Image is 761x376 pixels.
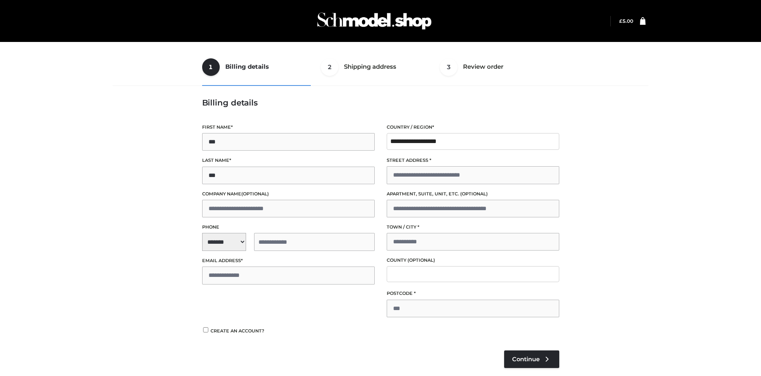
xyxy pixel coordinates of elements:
[202,327,209,332] input: Create an account?
[202,190,375,198] label: Company name
[314,5,434,37] img: Schmodel Admin 964
[407,257,435,263] span: (optional)
[202,223,375,231] label: Phone
[619,18,633,24] bdi: 5.00
[202,98,559,107] h3: Billing details
[241,191,269,197] span: (optional)
[387,157,559,164] label: Street address
[387,190,559,198] label: Apartment, suite, unit, etc.
[460,191,488,197] span: (optional)
[504,350,559,368] a: Continue
[387,290,559,297] label: Postcode
[619,18,633,24] a: £5.00
[512,356,540,363] span: Continue
[202,157,375,164] label: Last name
[387,123,559,131] label: Country / Region
[619,18,622,24] span: £
[202,257,375,265] label: Email address
[202,123,375,131] label: First name
[387,223,559,231] label: Town / City
[211,328,264,334] span: Create an account?
[387,257,559,264] label: County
